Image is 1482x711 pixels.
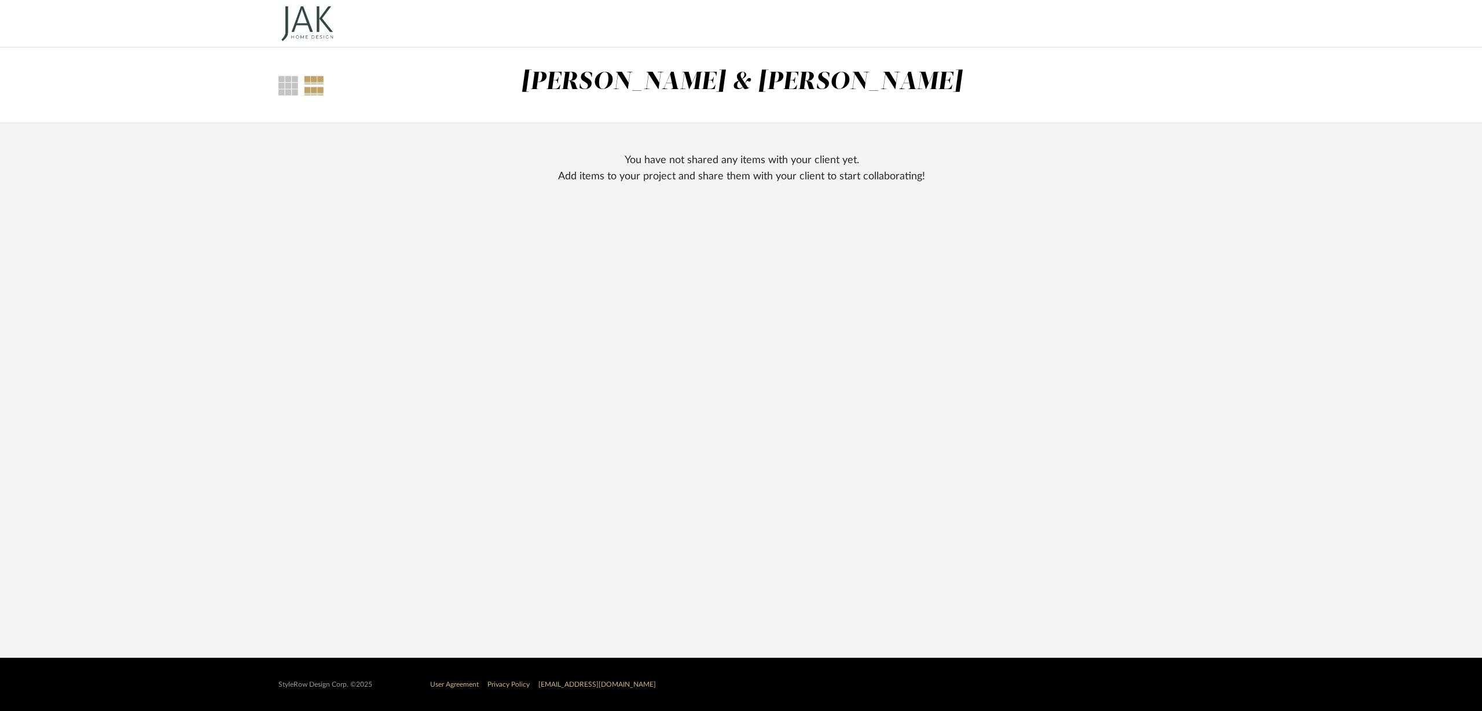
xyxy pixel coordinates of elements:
a: User Agreement [430,681,479,688]
a: [EMAIL_ADDRESS][DOMAIN_NAME] [538,681,656,688]
a: Privacy Policy [487,681,530,688]
div: You have not shared any items with your client yet. Add items to your project and share them with... [558,152,925,185]
div: StyleRow Design Corp. ©2025 [278,680,372,689]
div: [PERSON_NAME] & [PERSON_NAME] [521,70,963,94]
img: d03ee0c3-6668-4e2c-820e-600195679eba.png [278,1,337,47]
